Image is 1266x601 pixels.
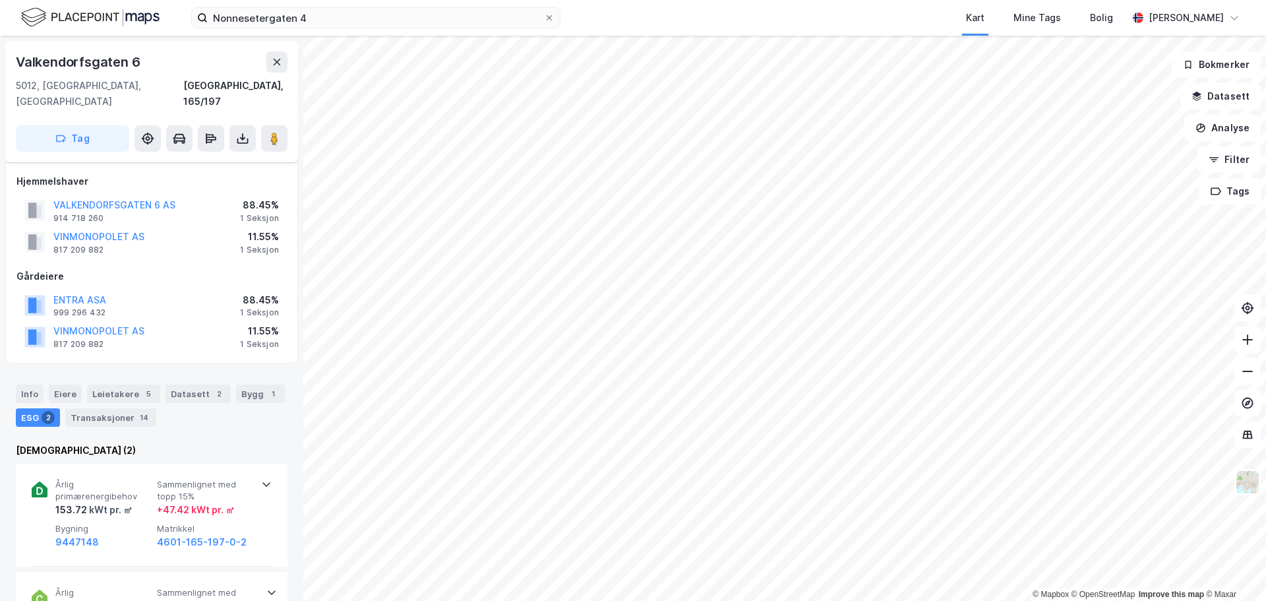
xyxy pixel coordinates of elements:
button: Datasett [1180,83,1261,110]
div: 88.45% [240,292,279,308]
div: ESG [16,408,60,427]
div: 817 209 882 [53,245,104,255]
div: [PERSON_NAME] [1149,10,1224,26]
div: 14 [137,411,151,424]
input: Søk på adresse, matrikkel, gårdeiere, leietakere eller personer [208,8,544,28]
a: Mapbox [1033,590,1069,599]
div: 5012, [GEOGRAPHIC_DATA], [GEOGRAPHIC_DATA] [16,78,183,110]
div: Valkendorfsgaten 6 [16,51,142,73]
div: 153.72 [55,502,133,518]
div: Transaksjoner [65,408,156,427]
button: 9447148 [55,534,99,550]
span: Sammenlignet med topp 15% [157,479,253,502]
button: Filter [1197,146,1261,173]
div: Leietakere [87,385,160,403]
div: 5 [142,387,155,400]
div: [GEOGRAPHIC_DATA], 165/197 [183,78,287,110]
div: Bygg [236,385,285,403]
div: Bolig [1090,10,1113,26]
div: Kart [966,10,984,26]
div: 88.45% [240,197,279,213]
div: 1 [266,387,280,400]
span: Årlig primærenergibehov [55,479,152,502]
button: 4601-165-197-0-2 [157,534,247,550]
div: 1 Seksjon [240,245,279,255]
button: Tag [16,125,129,152]
div: Info [16,385,44,403]
div: Datasett [166,385,231,403]
img: logo.f888ab2527a4732fd821a326f86c7f29.svg [21,6,160,29]
iframe: Chat Widget [1200,538,1266,601]
div: 817 209 882 [53,339,104,350]
span: Matrikkel [157,523,253,534]
div: 1 Seksjon [240,339,279,350]
div: + 47.42 kWt pr. ㎡ [157,502,235,518]
div: kWt pr. ㎡ [87,502,133,518]
button: Analyse [1184,115,1261,141]
div: Mine Tags [1013,10,1061,26]
div: Kontrollprogram for chat [1200,538,1266,601]
div: 1 Seksjon [240,213,279,224]
a: Improve this map [1139,590,1204,599]
div: 1 Seksjon [240,307,279,318]
div: [DEMOGRAPHIC_DATA] (2) [16,443,287,459]
div: 11.55% [240,229,279,245]
div: Hjemmelshaver [16,174,287,189]
div: Eiere [49,385,82,403]
a: OpenStreetMap [1071,590,1135,599]
div: 999 296 432 [53,307,105,318]
div: 11.55% [240,323,279,339]
span: Bygning [55,523,152,534]
img: Z [1235,470,1260,495]
div: 914 718 260 [53,213,104,224]
div: 2 [42,411,55,424]
button: Tags [1199,178,1261,205]
button: Bokmerker [1172,51,1261,78]
div: 2 [212,387,226,400]
div: Gårdeiere [16,269,287,284]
